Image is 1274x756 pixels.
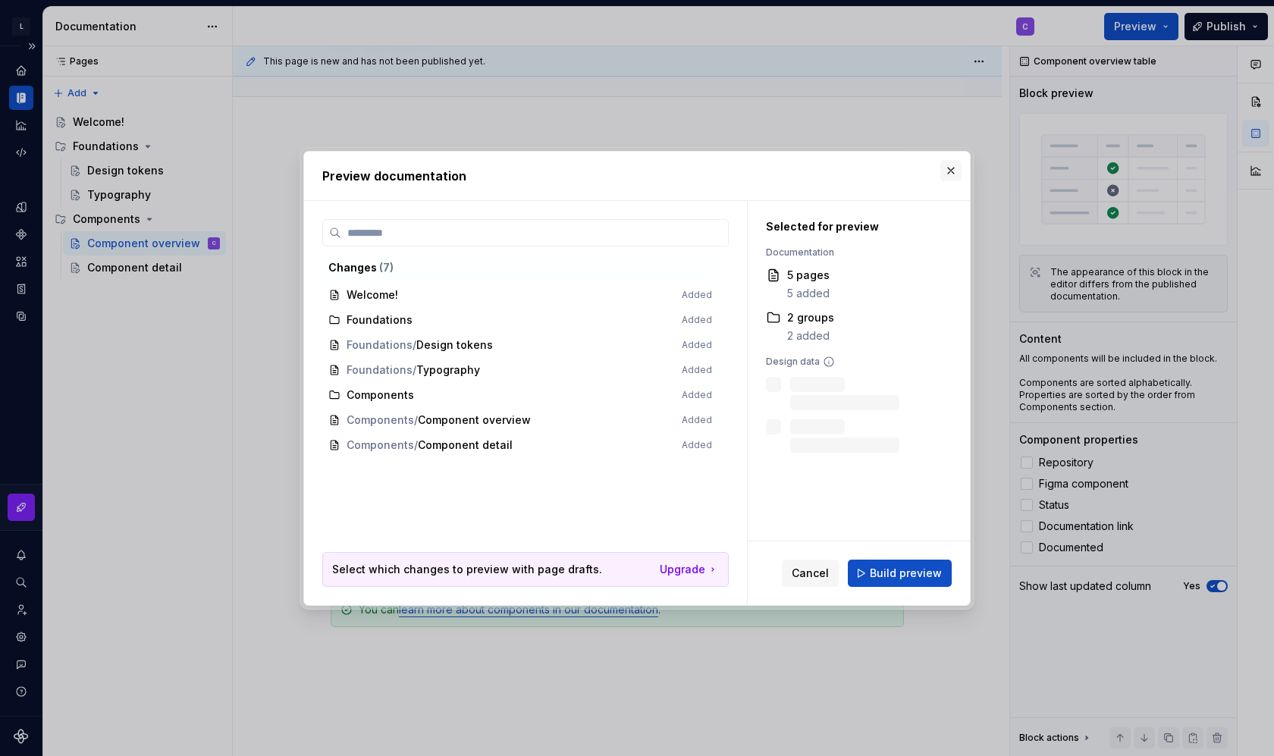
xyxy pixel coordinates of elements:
div: 2 added [787,328,834,343]
div: Documentation [766,246,944,259]
div: Design data [766,356,944,368]
button: Cancel [782,560,839,587]
p: Select which changes to preview with page drafts. [332,562,602,577]
div: 5 pages [787,268,830,283]
span: ( 7 ) [379,261,394,274]
span: Cancel [792,566,829,581]
button: Build preview [848,560,952,587]
button: Upgrade [660,562,719,577]
div: Selected for preview [766,219,944,234]
span: Build preview [870,566,942,581]
div: 2 groups [787,310,834,325]
div: 5 added [787,286,830,301]
h2: Preview documentation [322,167,952,185]
div: Changes [328,260,712,275]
